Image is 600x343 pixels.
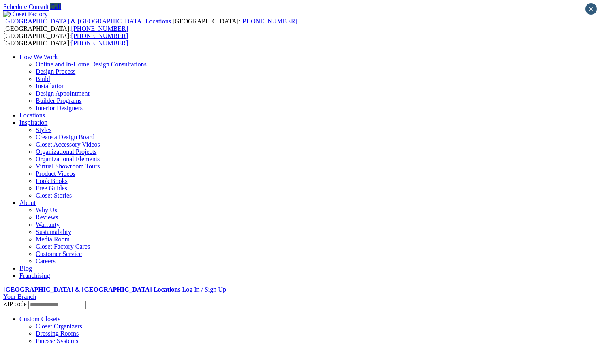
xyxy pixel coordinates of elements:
[36,134,94,141] a: Create a Design Board
[240,18,297,25] a: [PHONE_NUMBER]
[36,75,50,82] a: Build
[182,286,226,293] a: Log In / Sign Up
[19,315,60,322] a: Custom Closets
[36,330,79,337] a: Dressing Rooms
[36,323,82,330] a: Closet Organizers
[36,97,81,104] a: Builder Programs
[36,170,75,177] a: Product Videos
[36,236,70,243] a: Media Room
[3,293,36,300] a: Your Branch
[36,163,100,170] a: Virtual Showroom Tours
[36,214,58,221] a: Reviews
[36,126,51,133] a: Styles
[19,53,58,60] a: How We Work
[36,83,65,89] a: Installation
[36,192,72,199] a: Closet Stories
[36,250,82,257] a: Customer Service
[3,11,48,18] img: Closet Factory
[3,18,173,25] a: [GEOGRAPHIC_DATA] & [GEOGRAPHIC_DATA] Locations
[3,286,180,293] a: [GEOGRAPHIC_DATA] & [GEOGRAPHIC_DATA] Locations
[19,272,50,279] a: Franchising
[71,32,128,39] a: [PHONE_NUMBER]
[36,90,90,97] a: Design Appointment
[36,207,57,213] a: Why Us
[19,199,36,206] a: About
[50,3,61,10] a: Call
[36,61,147,68] a: Online and In-Home Design Consultations
[36,156,100,162] a: Organizational Elements
[36,177,68,184] a: Look Books
[19,119,47,126] a: Inspiration
[3,300,27,307] span: ZIP code
[3,18,297,32] span: [GEOGRAPHIC_DATA]: [GEOGRAPHIC_DATA]:
[36,258,56,264] a: Careers
[36,243,90,250] a: Closet Factory Cares
[19,265,32,272] a: Blog
[3,18,171,25] span: [GEOGRAPHIC_DATA] & [GEOGRAPHIC_DATA] Locations
[36,104,83,111] a: Interior Designers
[36,185,67,192] a: Free Guides
[36,141,100,148] a: Closet Accessory Videos
[36,148,96,155] a: Organizational Projects
[36,221,60,228] a: Warranty
[36,228,71,235] a: Sustainability
[19,112,45,119] a: Locations
[36,68,75,75] a: Design Process
[71,40,128,47] a: [PHONE_NUMBER]
[585,3,597,15] button: Close
[28,301,86,309] input: Enter your Zip code
[3,3,49,10] a: Schedule Consult
[71,25,128,32] a: [PHONE_NUMBER]
[3,32,128,47] span: [GEOGRAPHIC_DATA]: [GEOGRAPHIC_DATA]:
